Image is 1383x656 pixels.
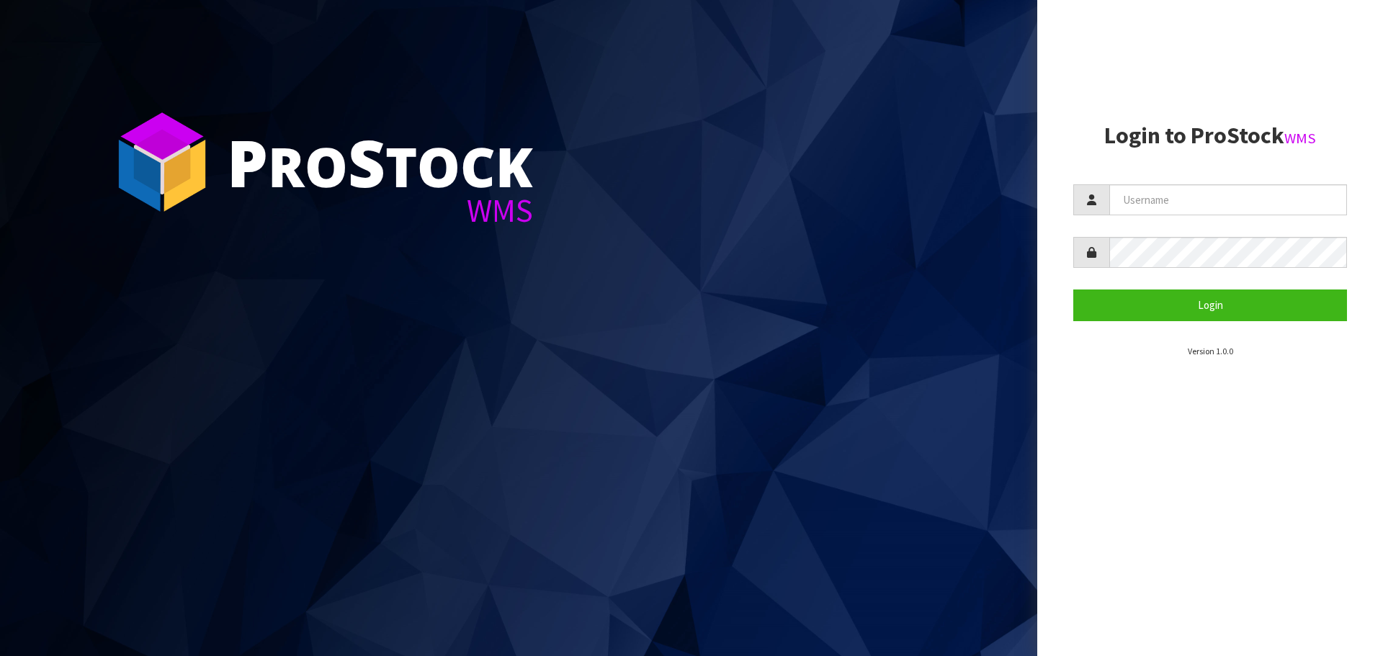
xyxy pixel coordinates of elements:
[1073,289,1347,320] button: Login
[227,118,268,206] span: P
[227,130,533,194] div: ro tock
[1109,184,1347,215] input: Username
[108,108,216,216] img: ProStock Cube
[227,194,533,227] div: WMS
[1073,123,1347,148] h2: Login to ProStock
[1188,346,1233,356] small: Version 1.0.0
[1284,129,1316,148] small: WMS
[348,118,385,206] span: S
